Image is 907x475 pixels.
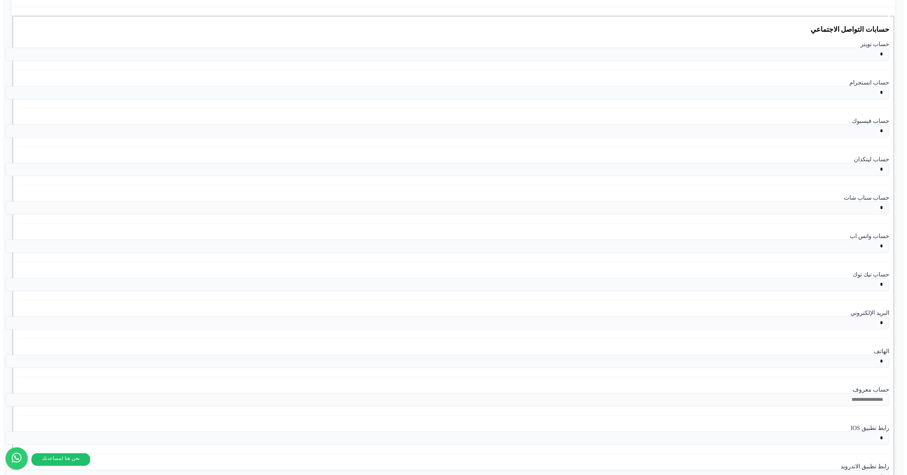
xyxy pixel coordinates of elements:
label: حساب انستجرام [849,79,889,86]
label: حساب معروف [853,386,889,393]
label: البريد الإلكتروني [850,310,889,316]
h3: حسابات التواصل الاجتماعي [18,25,889,34]
label: حساب فيسبوك [852,118,889,124]
label: حساب تيك توك [853,271,889,278]
label: حساب سناب شات [844,195,889,201]
label: رابط تطبيق الاندرويد [840,463,889,469]
label: الهاتف [874,348,889,354]
label: حساب لينكدان [854,156,889,162]
label: حساب تويتر [860,41,889,47]
label: رابط تطبيق IOS [850,425,889,431]
label: حساب واتس اب [850,233,889,239]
